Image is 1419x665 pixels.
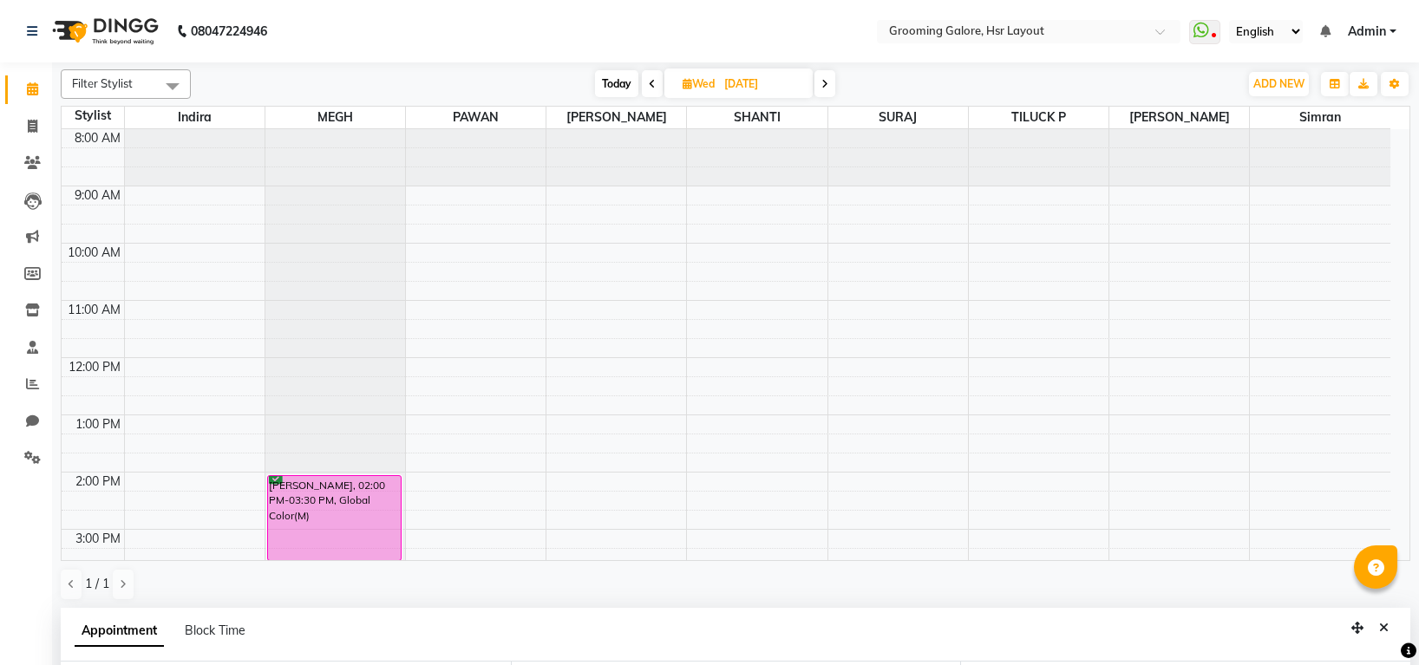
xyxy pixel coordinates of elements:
[75,616,164,647] span: Appointment
[1250,107,1390,128] span: Simran
[65,358,124,376] div: 12:00 PM
[546,107,686,128] span: [PERSON_NAME]
[85,575,109,593] span: 1 / 1
[1371,615,1396,642] button: Close
[62,107,124,125] div: Stylist
[265,107,405,128] span: MEGH
[828,107,968,128] span: SURAJ
[72,473,124,491] div: 2:00 PM
[595,70,638,97] span: Today
[64,244,124,262] div: 10:00 AM
[64,301,124,319] div: 11:00 AM
[678,77,719,90] span: Wed
[125,107,265,128] span: Indira
[1348,23,1386,41] span: Admin
[72,415,124,434] div: 1:00 PM
[1109,107,1249,128] span: [PERSON_NAME]
[1253,77,1305,90] span: ADD NEW
[72,530,124,548] div: 3:00 PM
[406,107,546,128] span: PAWAN
[1249,72,1309,96] button: ADD NEW
[72,76,133,90] span: Filter Stylist
[687,107,827,128] span: SHANTI
[191,7,267,55] b: 08047224946
[44,7,163,55] img: logo
[969,107,1108,128] span: TILUCK P
[268,476,401,560] div: [PERSON_NAME], 02:00 PM-03:30 PM, Global Color(M)
[71,186,124,205] div: 9:00 AM
[71,129,124,147] div: 8:00 AM
[185,623,245,638] span: Block Time
[719,71,806,97] input: 2025-09-03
